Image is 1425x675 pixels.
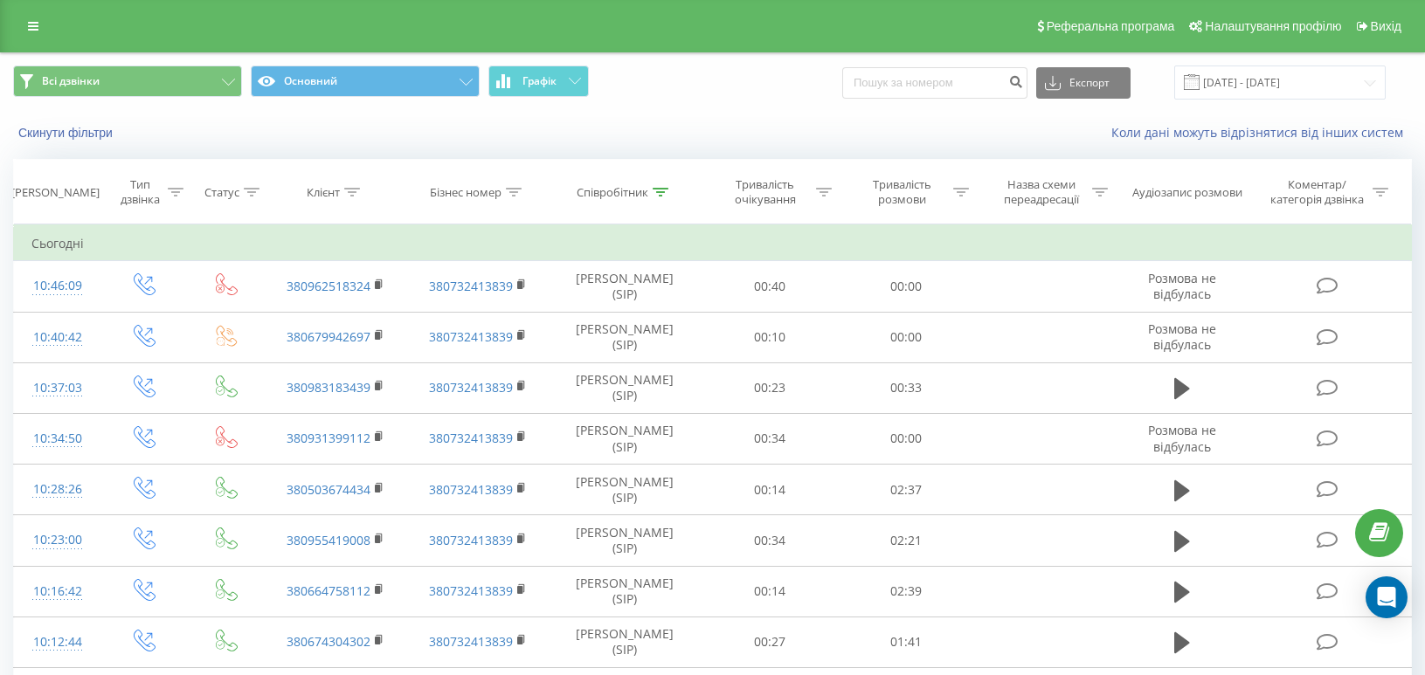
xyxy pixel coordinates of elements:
div: Open Intercom Messenger [1366,576,1408,618]
button: Всі дзвінки [13,65,242,97]
div: 10:37:03 [31,371,83,405]
a: 380955419008 [287,532,370,548]
td: 00:00 [838,413,974,464]
a: 380679942697 [287,328,370,345]
div: Бізнес номер [430,185,502,200]
td: 00:40 [702,261,838,312]
span: Всі дзвінки [42,74,100,88]
td: [PERSON_NAME] (SIP) [549,566,702,616]
td: 00:00 [838,312,974,362]
td: [PERSON_NAME] (SIP) [549,261,702,312]
td: 02:39 [838,566,974,616]
div: Статус [204,185,239,200]
a: 380983183439 [287,379,370,396]
td: 01:41 [838,616,974,667]
a: 380732413839 [429,278,513,294]
a: 380732413839 [429,379,513,396]
div: [PERSON_NAME] [11,185,100,200]
td: 00:34 [702,413,838,464]
td: 00:14 [702,566,838,616]
td: 00:10 [702,312,838,362]
div: Коментар/категорія дзвінка [1266,177,1368,207]
div: Аудіозапис розмови [1132,185,1242,200]
span: Налаштування профілю [1205,19,1341,33]
div: Тип дзвінка [116,177,163,207]
td: 00:27 [702,616,838,667]
td: [PERSON_NAME] (SIP) [549,362,702,413]
td: [PERSON_NAME] (SIP) [549,312,702,362]
td: 02:21 [838,515,974,566]
td: [PERSON_NAME] (SIP) [549,616,702,667]
a: 380664758112 [287,582,370,599]
div: 10:23:00 [31,523,83,557]
div: 10:40:42 [31,320,83,355]
a: 380503674434 [287,481,370,498]
div: 10:34:50 [31,422,83,456]
a: 380732413839 [429,532,513,548]
div: Тривалість очікування [718,177,812,207]
input: Пошук за номером [842,67,1027,99]
td: [PERSON_NAME] (SIP) [549,465,702,515]
a: 380732413839 [429,481,513,498]
a: 380674304302 [287,633,370,650]
a: 380962518324 [287,278,370,294]
div: 10:46:09 [31,269,83,303]
td: Сьогодні [14,226,1412,261]
a: Коли дані можуть відрізнятися вiд інших систем [1111,124,1412,141]
td: 00:23 [702,362,838,413]
div: 10:28:26 [31,472,83,506]
a: 380732413839 [429,582,513,599]
div: Тривалість розмови [855,177,949,207]
span: Розмова не відбулась [1148,270,1216,302]
div: Співробітник [577,185,648,200]
td: [PERSON_NAME] (SIP) [549,515,702,566]
a: 380732413839 [429,328,513,345]
td: 00:33 [838,362,974,413]
div: Назва схеми переадресації [994,177,1088,207]
div: 10:12:44 [31,625,83,659]
td: 00:14 [702,465,838,515]
button: Основний [251,65,480,97]
span: Реферальна програма [1047,19,1175,33]
button: Графік [488,65,589,97]
span: Розмова не відбулась [1148,320,1216,353]
button: Експорт [1036,67,1131,99]
a: 380732413839 [429,633,513,650]
td: 00:00 [838,261,974,312]
td: 02:37 [838,465,974,515]
div: 10:16:42 [31,575,83,609]
a: 380732413839 [429,430,513,446]
div: Клієнт [307,185,340,200]
span: Розмова не відбулась [1148,422,1216,454]
button: Скинути фільтри [13,125,121,141]
span: Графік [522,75,557,87]
a: 380931399112 [287,430,370,446]
td: 00:34 [702,515,838,566]
span: Вихід [1371,19,1401,33]
td: [PERSON_NAME] (SIP) [549,413,702,464]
